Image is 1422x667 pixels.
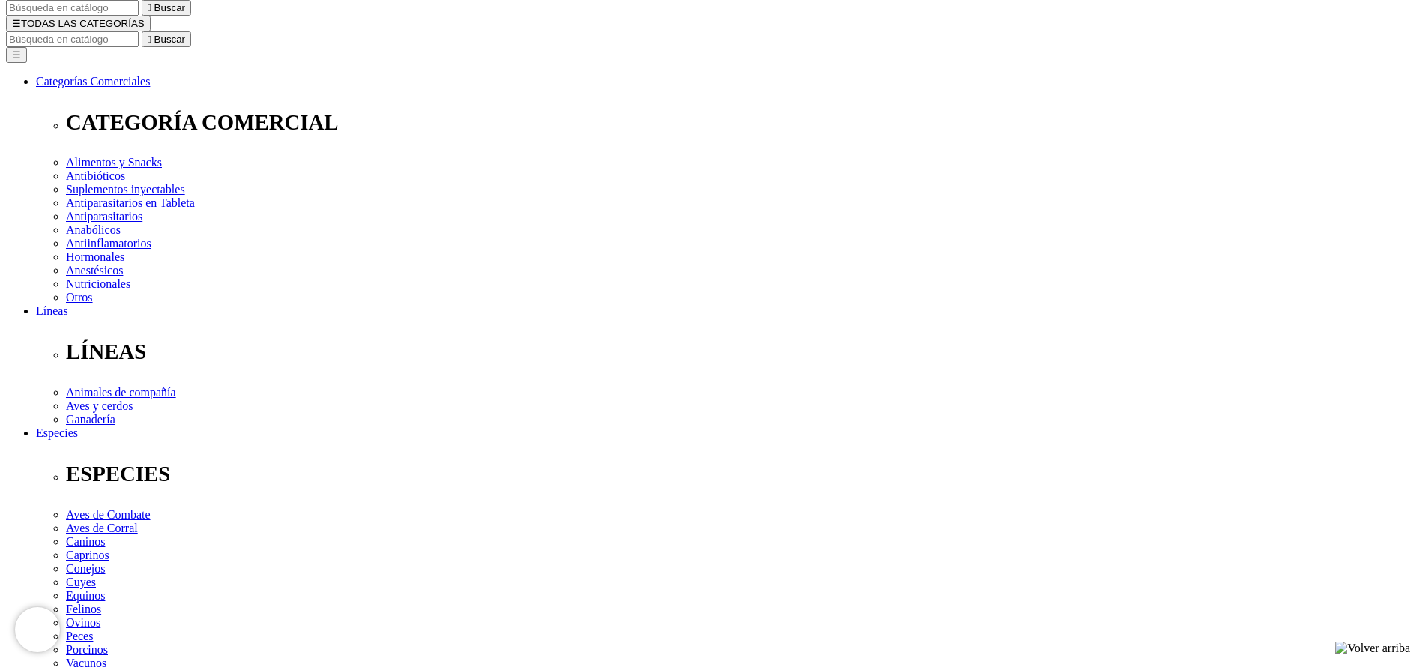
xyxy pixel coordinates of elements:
a: Porcinos [66,643,108,656]
p: LÍNEAS [66,339,1416,364]
a: Peces [66,630,93,642]
a: Categorías Comerciales [36,75,150,88]
i:  [148,2,151,13]
a: Aves de Corral [66,522,138,534]
a: Caprinos [66,549,109,561]
span: ☰ [12,18,21,29]
p: CATEGORÍA COMERCIAL [66,110,1416,135]
a: Antiparasitarios en Tableta [66,196,195,209]
a: Aves y cerdos [66,399,133,412]
a: Caninos [66,535,105,548]
a: Anestésicos [66,264,123,277]
span: Buscar [154,2,185,13]
a: Ganadería [66,413,115,426]
a: Felinos [66,603,101,615]
a: Animales de compañía [66,386,176,399]
a: Aves de Combate [66,508,151,521]
a: Hormonales [66,250,124,263]
input: Buscar [6,31,139,47]
a: Cuyes [66,576,96,588]
a: Conejos [66,562,105,575]
a: Alimentos y Snacks [66,156,162,169]
a: Anabólicos [66,223,121,236]
a: Otros [66,291,93,304]
img: Volver arriba [1335,642,1410,655]
a: Suplementos inyectables [66,183,185,196]
a: Antiparasitarios [66,210,142,223]
p: ESPECIES [66,462,1416,486]
a: Ovinos [66,616,100,629]
a: Líneas [36,304,68,317]
a: Especies [36,426,78,439]
span: Buscar [154,34,185,45]
button: ☰TODAS LAS CATEGORÍAS [6,16,151,31]
button:  Buscar [142,31,191,47]
button: ☰ [6,47,27,63]
a: Nutricionales [66,277,130,290]
iframe: Brevo live chat [15,607,60,652]
a: Antibióticos [66,169,125,182]
a: Equinos [66,589,105,602]
a: Antiinflamatorios [66,237,151,250]
i:  [148,34,151,45]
